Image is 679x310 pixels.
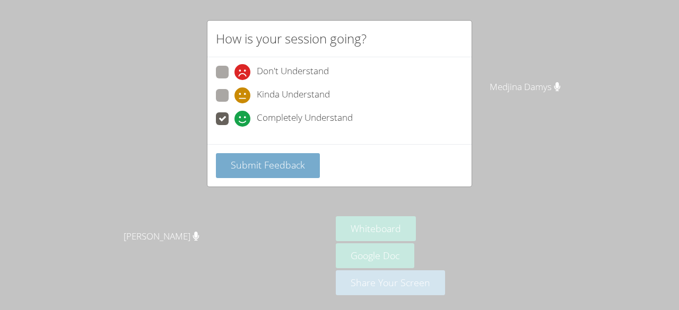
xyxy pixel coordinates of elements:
[257,87,330,103] span: Kinda Understand
[216,153,320,178] button: Submit Feedback
[257,64,329,80] span: Don't Understand
[257,111,353,127] span: Completely Understand
[231,158,305,171] span: Submit Feedback
[216,29,367,48] h2: How is your session going?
